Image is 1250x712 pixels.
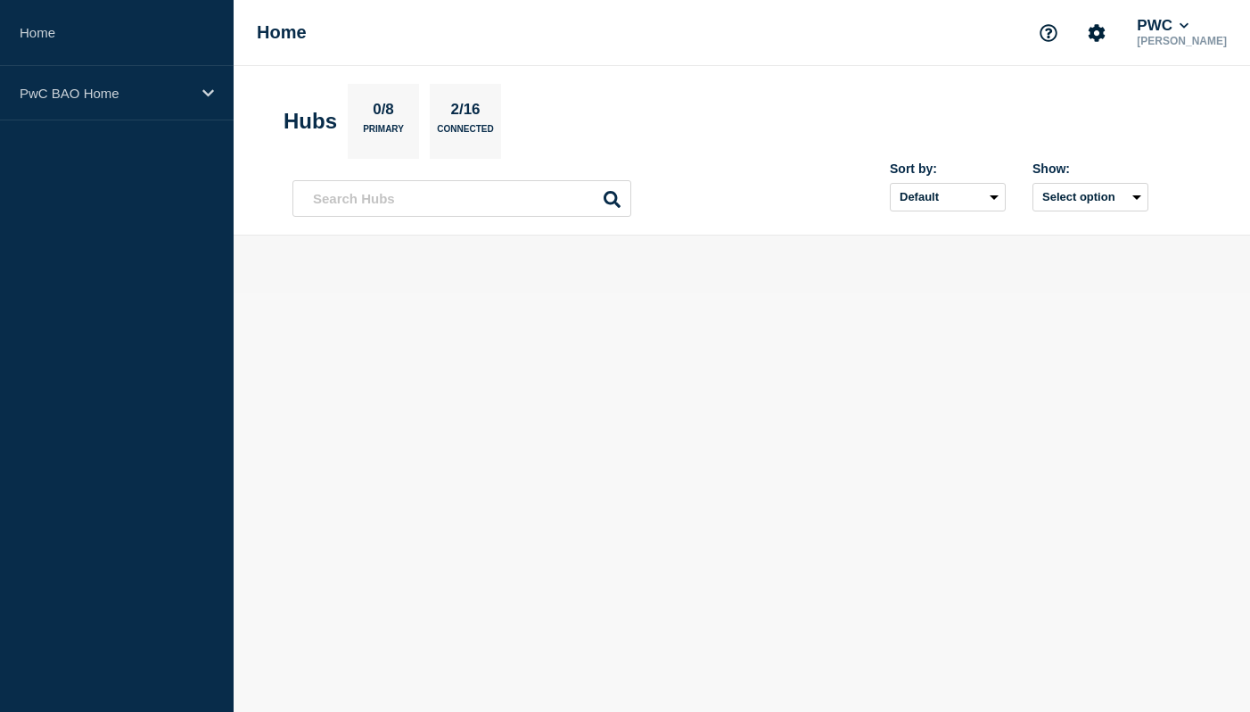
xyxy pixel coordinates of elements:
[363,124,404,143] p: Primary
[1032,161,1148,176] div: Show:
[1133,17,1192,35] button: PWC
[366,101,401,124] p: 0/8
[444,101,487,124] p: 2/16
[1032,183,1148,211] button: Select option
[890,161,1006,176] div: Sort by:
[437,124,493,143] p: Connected
[1078,14,1115,52] button: Account settings
[292,180,631,217] input: Search Hubs
[1133,35,1230,47] p: [PERSON_NAME]
[20,86,191,101] p: PwC BAO Home
[890,183,1006,211] select: Sort by
[1030,14,1067,52] button: Support
[284,109,337,134] h2: Hubs
[257,22,307,43] h1: Home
